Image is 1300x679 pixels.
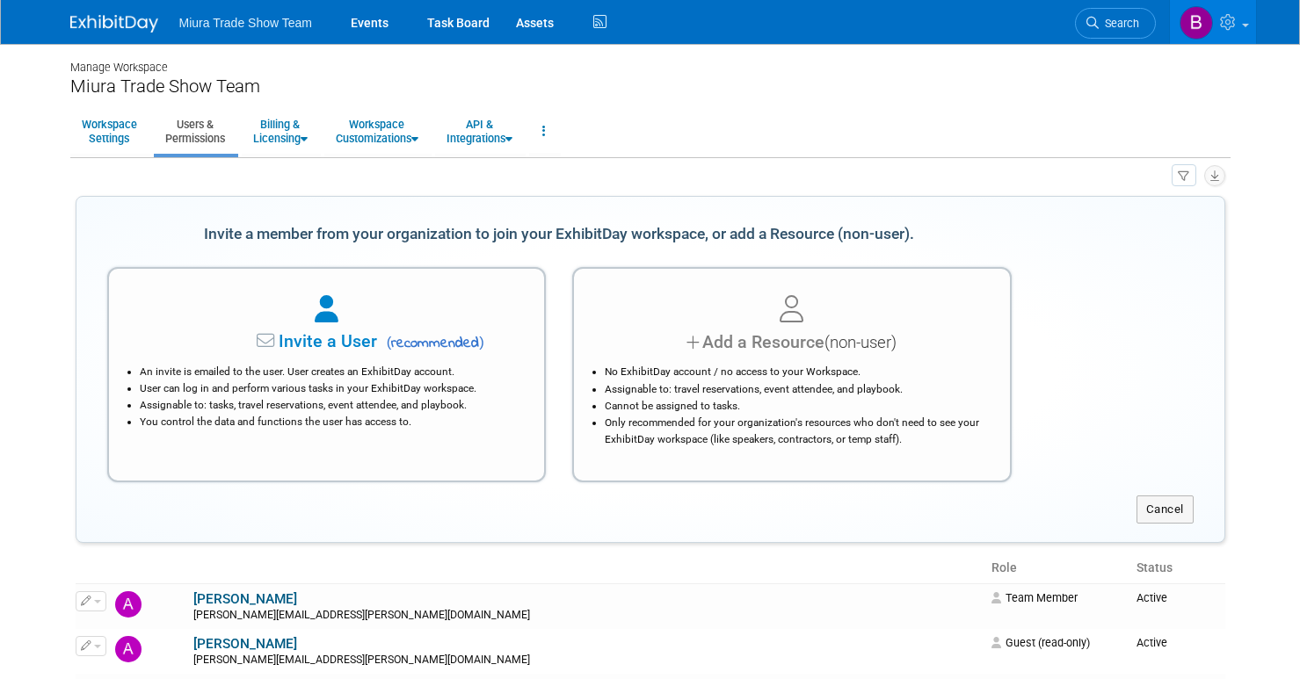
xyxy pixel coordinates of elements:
div: [PERSON_NAME][EMAIL_ADDRESS][PERSON_NAME][DOMAIN_NAME] [193,654,981,668]
th: Status [1129,553,1224,583]
a: Users &Permissions [154,110,236,153]
li: Assignable to: tasks, travel reservations, event attendee, and playbook. [140,397,523,414]
img: alex borishkevich [115,636,142,662]
a: Search [1075,8,1156,39]
li: User can log in and perform various tasks in your ExhibitDay workspace. [140,380,523,397]
div: [PERSON_NAME][EMAIL_ADDRESS][PERSON_NAME][DOMAIN_NAME] [193,609,981,623]
li: Only recommended for your organization's resources who don't need to see your ExhibitDay workspac... [605,415,988,448]
li: Cannot be assigned to tasks. [605,398,988,415]
a: [PERSON_NAME] [193,591,297,607]
li: You control the data and functions the user has access to. [140,414,523,430]
span: Active [1137,591,1167,604]
img: Alec Groff [115,591,142,618]
li: An invite is emailed to the user. User creates an ExhibitDay account. [140,364,523,380]
li: Assignable to: travel reservations, event attendee, and playbook. [605,381,988,398]
span: Team Member [991,591,1078,604]
a: Billing &Licensing [242,110,319,153]
div: Miura Trade Show Team [70,76,1231,98]
span: Active [1137,636,1167,649]
img: ExhibitDay [70,15,158,33]
img: Brittany Jordan [1180,6,1213,40]
span: recommended [381,333,484,354]
a: WorkspaceCustomizations [324,110,430,153]
div: Invite a member from your organization to join your ExhibitDay workspace, or add a Resource (non-... [107,215,1012,254]
span: ( [387,334,392,350]
div: Manage Workspace [70,44,1231,76]
button: Cancel [1137,495,1194,524]
span: (non-user) [824,333,897,352]
th: Role [984,553,1129,583]
li: No ExhibitDay account / no access to your Workspace. [605,364,988,380]
span: Miura Trade Show Team [179,16,312,30]
span: Invite a User [169,331,377,351]
div: Add a Resource [596,329,988,355]
span: ) [479,334,484,350]
a: WorkspaceSettings [70,110,149,153]
a: API &Integrations [435,110,524,153]
span: Search [1099,17,1139,30]
span: Guest (read-only) [991,636,1090,649]
a: [PERSON_NAME] [193,636,297,652]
